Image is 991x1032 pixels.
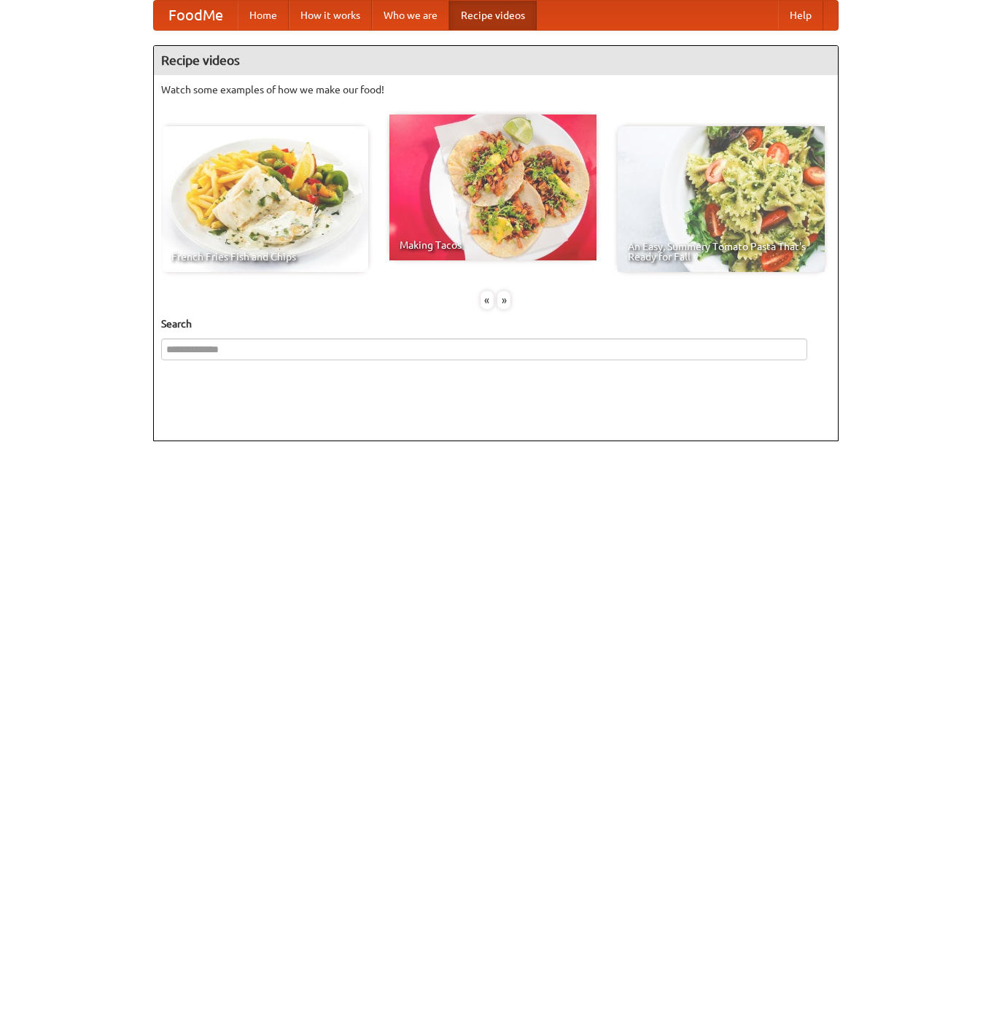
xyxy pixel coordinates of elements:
[400,240,586,250] span: Making Tacos
[161,82,831,97] p: Watch some examples of how we make our food!
[289,1,372,30] a: How it works
[171,252,358,262] span: French Fries Fish and Chips
[372,1,449,30] a: Who we are
[238,1,289,30] a: Home
[161,126,368,272] a: French Fries Fish and Chips
[628,241,815,262] span: An Easy, Summery Tomato Pasta That's Ready for Fall
[154,1,238,30] a: FoodMe
[449,1,537,30] a: Recipe videos
[161,317,831,331] h5: Search
[154,46,838,75] h4: Recipe videos
[389,115,596,260] a: Making Tacos
[778,1,823,30] a: Help
[618,126,825,272] a: An Easy, Summery Tomato Pasta That's Ready for Fall
[497,291,510,309] div: »
[481,291,494,309] div: «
